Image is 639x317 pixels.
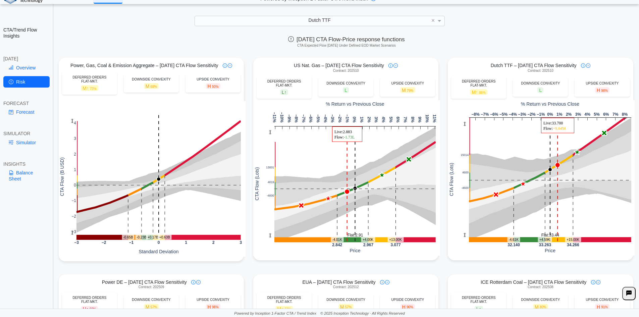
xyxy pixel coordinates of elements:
[81,306,98,312] span: H
[150,85,157,89] span: 68%
[455,80,503,88] div: DEFERRED ORDERS FLAT-MKT.
[455,296,503,304] div: DEFERRED ORDERS FLAT-MKT.
[470,89,487,95] span: M
[591,280,595,284] img: info-icon.svg
[481,279,586,285] span: ICE Rotterdam Coal – [DATE] CTA Flow Sensitivity
[90,87,97,91] span: 73%
[284,307,291,311] span: 77%
[189,298,237,302] div: UPSIDE CONVEXITY
[206,83,220,89] span: H
[127,77,175,82] div: DOWNSIDE CONVEXITY
[491,62,577,68] span: Dutch TTF – [DATE] CTA Flow Sensitivity
[3,106,50,118] a: Forecast
[3,62,50,73] a: Overview
[281,306,283,311] span: ↑
[540,305,546,309] span: 80%
[127,298,175,302] div: DOWNSIDE CONVEXITY
[212,305,219,309] span: 98%
[3,161,50,167] div: INSIGHTS
[431,17,435,23] span: ×
[407,89,414,93] span: 79%
[223,63,227,68] img: info-icon.svg
[3,27,50,39] h2: CTA/Trend Flow Insights
[537,87,543,93] span: L
[86,306,89,311] span: ↑
[383,298,432,302] div: UPSIDE CONVEXITY
[581,63,585,68] img: info-icon.svg
[191,280,196,284] img: info-icon.svg
[322,82,370,86] div: DOWNSIDE CONVEXITY
[401,304,415,310] span: H
[343,87,349,93] span: L
[338,304,354,310] span: M
[65,75,114,84] div: DEFERRED ORDERS FLAT-MKT.
[144,83,159,89] span: M
[400,87,415,93] span: M
[601,305,608,309] span: 91%
[385,280,389,284] img: plus-icon.svg
[595,304,609,310] span: H
[260,296,308,304] div: DEFERRED ORDERS FLAT-MKT.
[380,280,384,284] img: info-icon.svg
[476,90,478,95] span: ↑
[150,305,157,309] span: 57%
[528,69,553,73] span: Contract: 202510
[601,89,608,93] span: 98%
[294,62,384,68] span: US Nat. Gas – [DATE] CTA Flow Sensitivity
[345,305,352,309] span: 57%
[57,44,636,48] h5: CTA Expected Flow [DATE] Under Defined EOD Market Scenarios
[533,304,548,310] span: M
[3,137,50,148] a: Simulator
[475,306,483,312] span: L
[596,280,600,284] img: plus-icon.svg
[322,298,370,302] div: DOWNSIDE CONVEXITY
[275,306,293,312] span: M
[333,69,359,73] span: Contract: 202510
[516,82,565,86] div: DOWNSIDE CONVEXITY
[430,16,436,25] span: Clear value
[407,305,413,309] span: 90%
[212,85,219,89] span: 93%
[90,307,96,311] span: 92%
[284,90,286,95] span: ↑
[586,63,590,68] img: plus-icon.svg
[578,298,626,302] div: UPSIDE CONVEXITY
[3,130,50,137] div: SIMULATOR
[3,56,50,62] div: [DATE]
[3,167,50,184] a: Balance Sheet
[479,91,486,95] span: 88%
[102,279,187,285] span: Power DE – [DATE] CTA Flow Sensitivity
[206,304,220,310] span: H
[228,63,232,68] img: plus-icon.svg
[309,17,331,23] span: Dutch TTF
[388,63,393,68] img: info-icon.svg
[578,82,626,86] div: UPSIDE CONVEXITY
[189,77,237,82] div: UPSIDE CONVEXITY
[65,296,114,304] div: DEFERRED ORDERS FLAT-MKT.
[144,304,159,310] span: M
[3,76,50,88] a: Risk
[87,86,89,91] span: ↑
[516,298,565,302] div: DOWNSIDE CONVEXITY
[479,306,481,311] span: ↑
[393,63,398,68] img: plus-icon.svg
[139,285,164,289] span: Contract: 202509
[383,82,432,86] div: UPSIDE CONVEXITY
[288,36,405,43] span: [DATE] CTA Flow-Price response functions
[280,89,288,95] span: L
[302,279,375,285] span: EUA – [DATE] CTA Flow Sensitivity
[333,285,359,289] span: Contract: 202512
[3,100,50,106] div: FORECAST
[196,280,201,284] img: plus-icon.svg
[528,285,553,289] span: Contract: 202508
[81,85,98,91] span: M
[70,62,218,68] span: Power, Gas, Coal & Emission Aggregate – [DATE] CTA Flow Sensitivity
[260,80,308,88] div: DEFERRED ORDERS FLAT-MKT.
[595,87,609,93] span: H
